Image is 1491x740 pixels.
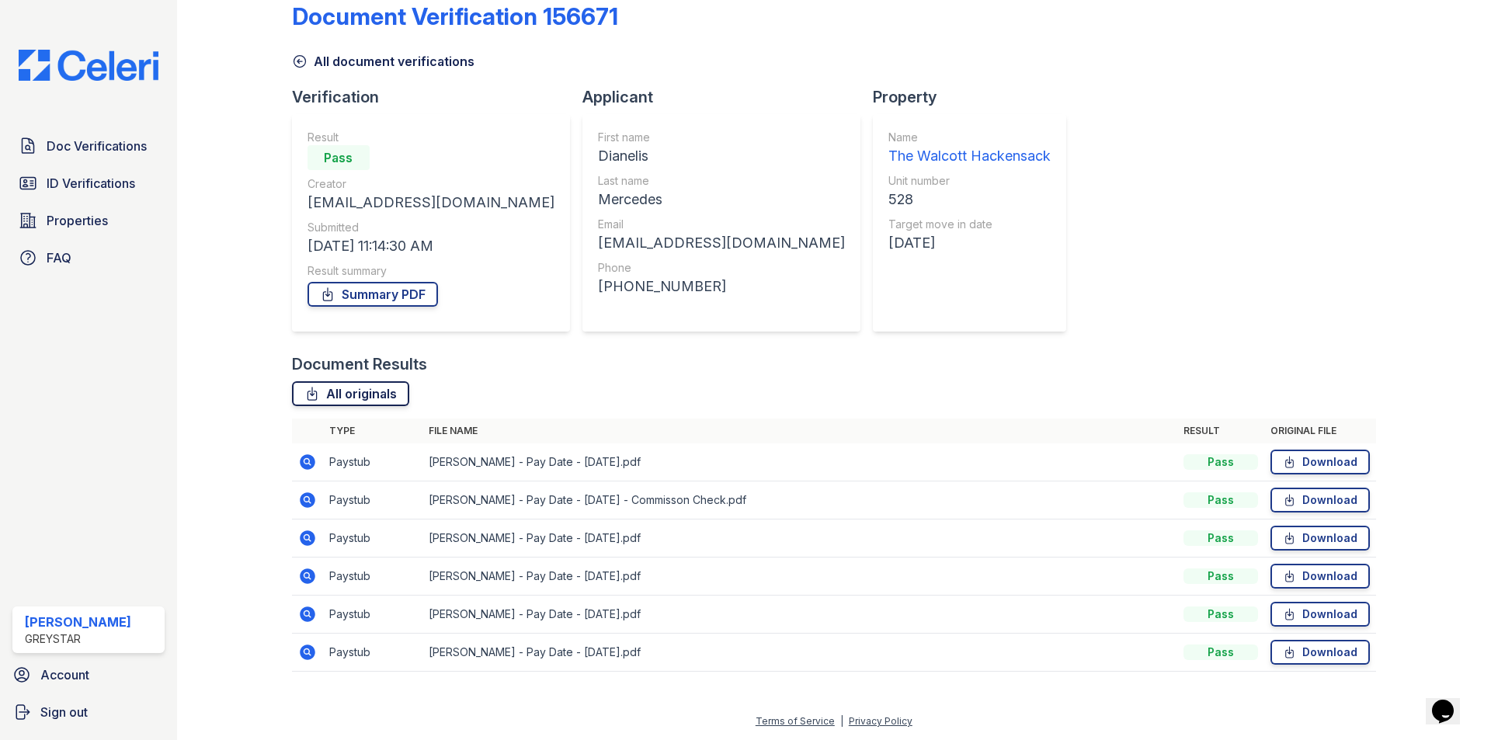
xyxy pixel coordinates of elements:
[422,634,1177,672] td: [PERSON_NAME] - Pay Date - [DATE].pdf
[308,220,554,235] div: Submitted
[47,137,147,155] span: Doc Verifications
[888,130,1051,167] a: Name The Walcott Hackensack
[1270,526,1370,551] a: Download
[1183,606,1258,622] div: Pass
[1183,530,1258,546] div: Pass
[1183,492,1258,508] div: Pass
[40,665,89,684] span: Account
[598,260,845,276] div: Phone
[1270,488,1370,512] a: Download
[323,519,422,558] td: Paystub
[1264,419,1376,443] th: Original file
[308,263,554,279] div: Result summary
[40,703,88,721] span: Sign out
[888,217,1051,232] div: Target move in date
[12,205,165,236] a: Properties
[47,174,135,193] span: ID Verifications
[308,282,438,307] a: Summary PDF
[6,50,171,81] img: CE_Logo_Blue-a8612792a0a2168367f1c8372b55b34899dd931a85d93a1a3d3e32e68fde9ad4.png
[292,86,582,108] div: Verification
[598,217,845,232] div: Email
[308,235,554,257] div: [DATE] 11:14:30 AM
[1183,568,1258,584] div: Pass
[12,168,165,199] a: ID Verifications
[308,130,554,145] div: Result
[1183,454,1258,470] div: Pass
[1270,640,1370,665] a: Download
[888,145,1051,167] div: The Walcott Hackensack
[1426,678,1475,724] iframe: chat widget
[598,189,845,210] div: Mercedes
[6,697,171,728] a: Sign out
[323,443,422,481] td: Paystub
[422,443,1177,481] td: [PERSON_NAME] - Pay Date - [DATE].pdf
[308,145,370,170] div: Pass
[1177,419,1264,443] th: Result
[47,248,71,267] span: FAQ
[292,2,618,30] div: Document Verification 156671
[292,381,409,406] a: All originals
[323,419,422,443] th: Type
[292,353,427,375] div: Document Results
[582,86,873,108] div: Applicant
[323,596,422,634] td: Paystub
[888,173,1051,189] div: Unit number
[840,715,843,727] div: |
[598,276,845,297] div: [PHONE_NUMBER]
[598,232,845,254] div: [EMAIL_ADDRESS][DOMAIN_NAME]
[12,130,165,162] a: Doc Verifications
[888,189,1051,210] div: 528
[308,176,554,192] div: Creator
[598,130,845,145] div: First name
[1270,564,1370,589] a: Download
[1270,450,1370,474] a: Download
[47,211,108,230] span: Properties
[888,232,1051,254] div: [DATE]
[25,631,131,647] div: Greystar
[598,173,845,189] div: Last name
[873,86,1079,108] div: Property
[422,419,1177,443] th: File name
[756,715,835,727] a: Terms of Service
[849,715,912,727] a: Privacy Policy
[323,634,422,672] td: Paystub
[422,558,1177,596] td: [PERSON_NAME] - Pay Date - [DATE].pdf
[598,145,845,167] div: Dianelis
[422,481,1177,519] td: [PERSON_NAME] - Pay Date - [DATE] - Commisson Check.pdf
[6,659,171,690] a: Account
[888,130,1051,145] div: Name
[323,481,422,519] td: Paystub
[323,558,422,596] td: Paystub
[422,519,1177,558] td: [PERSON_NAME] - Pay Date - [DATE].pdf
[1270,602,1370,627] a: Download
[292,52,474,71] a: All document verifications
[25,613,131,631] div: [PERSON_NAME]
[422,596,1177,634] td: [PERSON_NAME] - Pay Date - [DATE].pdf
[12,242,165,273] a: FAQ
[1183,644,1258,660] div: Pass
[308,192,554,214] div: [EMAIL_ADDRESS][DOMAIN_NAME]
